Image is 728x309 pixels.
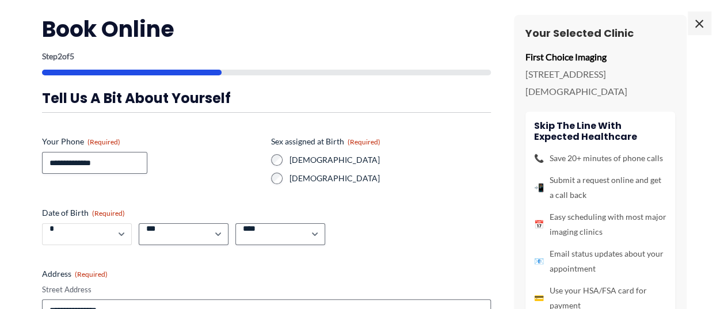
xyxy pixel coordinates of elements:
span: × [688,12,711,35]
label: Street Address [42,284,491,295]
li: Email status updates about your appointment [534,246,666,276]
li: Easy scheduling with most major imaging clinics [534,209,666,239]
span: 📲 [534,180,544,195]
span: 📧 [534,254,544,269]
span: 5 [70,51,74,61]
span: (Required) [75,270,108,279]
h3: Your Selected Clinic [525,26,675,40]
span: (Required) [92,209,125,218]
span: 💳 [534,291,544,306]
h3: Tell us a bit about yourself [42,89,491,107]
h2: Book Online [42,15,491,43]
span: (Required) [348,138,380,146]
li: Submit a request online and get a call back [534,173,666,203]
label: [DEMOGRAPHIC_DATA] [289,154,491,166]
legend: Sex assigned at Birth [271,136,380,147]
p: Step of [42,52,491,60]
legend: Date of Birth [42,207,125,219]
p: First Choice Imaging [525,48,675,66]
li: Save 20+ minutes of phone calls [534,151,666,166]
span: (Required) [87,138,120,146]
span: 📅 [534,217,544,232]
span: 2 [58,51,62,61]
label: Your Phone [42,136,262,147]
span: 📞 [534,151,544,166]
h4: Skip the line with Expected Healthcare [534,120,666,142]
p: [STREET_ADDRESS][DEMOGRAPHIC_DATA] [525,66,675,100]
legend: Address [42,268,108,280]
label: [DEMOGRAPHIC_DATA] [289,173,491,184]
